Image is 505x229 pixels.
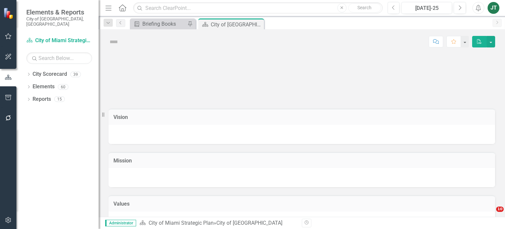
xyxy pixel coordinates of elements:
a: City Scorecard [33,71,67,78]
div: [DATE]-25 [404,4,450,12]
h3: Mission [113,158,490,164]
div: City of [GEOGRAPHIC_DATA] [216,220,282,226]
input: Search ClearPoint... [133,2,382,14]
a: Elements [33,83,55,91]
button: [DATE]-25 [401,2,452,14]
h3: Vision [113,114,490,120]
a: City of Miami Strategic Plan [26,37,92,44]
div: Briefing Books [142,20,186,28]
button: Search [348,3,381,13]
a: Reports [33,96,51,103]
span: Search [357,5,372,10]
img: ClearPoint Strategy [3,7,15,19]
a: City of Miami Strategic Plan [149,220,214,226]
div: 15 [54,97,65,102]
input: Search Below... [26,52,92,64]
span: Elements & Reports [26,8,92,16]
h3: Values [113,201,490,207]
div: 60 [58,84,68,90]
a: Briefing Books [132,20,186,28]
div: 39 [70,72,81,77]
span: 10 [496,207,504,212]
div: » [139,219,297,227]
iframe: Intercom live chat [483,207,498,222]
div: City of [GEOGRAPHIC_DATA] [211,20,262,29]
small: City of [GEOGRAPHIC_DATA], [GEOGRAPHIC_DATA] [26,16,92,27]
img: Not Defined [108,37,119,47]
span: Administrator [105,220,136,226]
button: JT [488,2,499,14]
